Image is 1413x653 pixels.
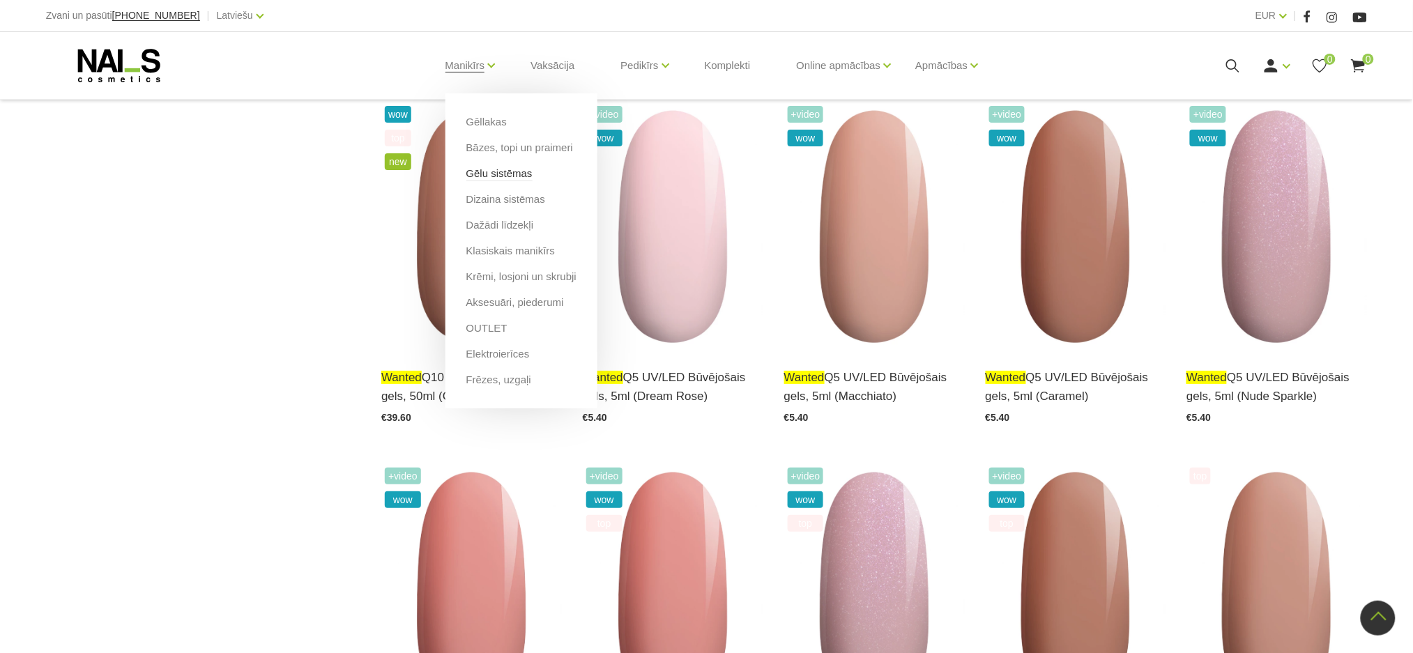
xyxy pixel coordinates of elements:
span: wanted [784,371,825,384]
a: EUR [1255,7,1276,24]
span: wanted [1186,371,1227,384]
span: wow [586,491,623,508]
span: €5.40 [583,412,607,423]
span: wow [788,491,824,508]
img: Gels WANTED NAILS cosmetics tehniķu komanda ir radījusi gelu, kas ilgi jau ir katra meistara mekl... [583,102,763,351]
a: Vaksācija [519,32,586,99]
span: top [989,515,1025,532]
a: Dažādi līdzekļi [466,217,534,233]
a: Online apmācības [796,38,880,93]
span: +Video [1190,106,1226,123]
span: wanted [381,371,422,384]
a: Klasiskais manikīrs [466,243,556,259]
a: OUTLET [466,321,507,336]
span: 0 [1363,54,1374,65]
span: +Video [989,106,1025,123]
img: Gels WANTED NAILS cosmetics tehniķu komanda ir radījusi gelu, kas ilgi jau ir katra meistara mekl... [986,102,1166,351]
span: wow [385,491,421,508]
a: wantedQ10 UV/LED Būvējošais gels, 50ml (Cinnamon Latte) [381,368,562,406]
span: wanted [583,371,623,384]
a: Elektroierīces [466,346,530,362]
a: Manikīrs [445,38,485,93]
span: wow [788,130,824,146]
a: wantedQ5 UV/LED Būvējošais gels, 5ml (Macchiato) [784,368,965,406]
span: €5.40 [784,412,809,423]
span: +Video [989,468,1025,484]
span: new [385,153,411,170]
span: top [788,515,824,532]
span: wanted [986,371,1026,384]
a: Latviešu [217,7,253,24]
span: | [207,7,210,24]
a: Pedikīrs [620,38,658,93]
img: Gels WANTED NAILS cosmetics tehniķu komanda ir radījusi gelu, kas ilgi jau ir katra meistara mekl... [381,102,562,351]
span: top [385,130,411,146]
span: +Video [586,468,623,484]
span: wow [989,130,1025,146]
a: Frēzes, uzgaļi [466,372,531,387]
a: Dizaina sistēmas [466,192,545,207]
span: wow [989,491,1025,508]
a: Komplekti [694,32,762,99]
span: +Video [586,106,623,123]
a: wantedQ5 UV/LED Būvējošais gels, 5ml (Caramel) [986,368,1166,406]
a: 0 [1350,57,1367,75]
a: Bāzes, topi un praimeri [466,140,573,155]
a: [PHONE_NUMBER] [112,10,200,21]
a: 0 [1311,57,1329,75]
span: +Video [788,106,824,123]
span: top [1190,468,1210,484]
span: +Video [788,468,824,484]
span: wow [586,130,623,146]
a: wantedQ5 UV/LED Būvējošais gels, 5ml (Dream Rose) [583,368,763,406]
img: Gels WANTED NAILS cosmetics tehniķu komanda ir radījusi gelu, kas ilgi jau ir katra meistara mekl... [784,102,965,351]
a: Krēmi, losjoni un skrubji [466,269,576,284]
span: wow [385,106,411,123]
img: Gels WANTED NAILS cosmetics tehniķu komanda ir radījusi gelu, kas ilgi jau ir katra meistara mekl... [1186,102,1367,351]
span: 0 [1324,54,1336,65]
span: top [586,515,623,532]
span: | [1294,7,1297,24]
span: €5.40 [1186,412,1211,423]
a: wantedQ5 UV/LED Būvējošais gels, 5ml (Nude Sparkle) [1186,368,1367,406]
a: Apmācības [915,38,968,93]
span: €39.60 [381,412,411,423]
a: Aksesuāri, piederumi [466,295,564,310]
span: wow [1190,130,1226,146]
a: Gēlu sistēmas [466,166,533,181]
span: +Video [385,468,421,484]
a: Gēllakas [466,114,507,130]
div: Zvani un pasūti [46,7,200,24]
span: €5.40 [986,412,1010,423]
